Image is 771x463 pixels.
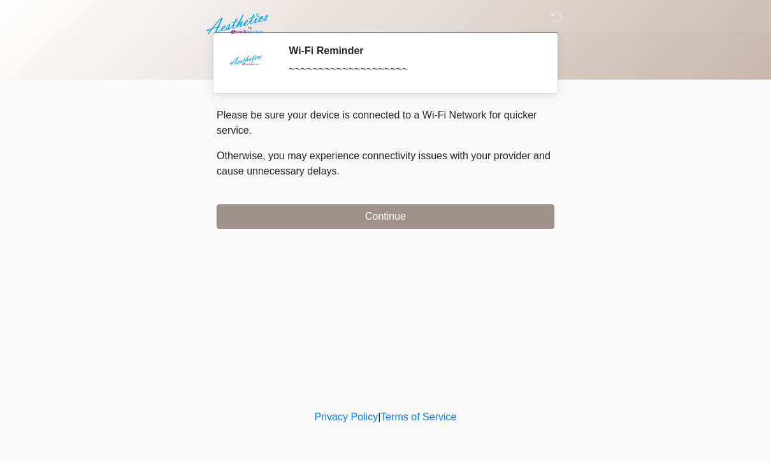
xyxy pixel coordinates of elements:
[289,62,535,77] div: ~~~~~~~~~~~~~~~~~~~~
[217,148,554,179] p: Otherwise, you may experience connectivity issues with your provider and cause unnecessary delays
[217,108,554,138] p: Please be sure your device is connected to a Wi-Fi Network for quicker service.
[378,411,380,422] a: |
[226,45,264,83] img: Agent Avatar
[217,204,554,229] button: Continue
[289,45,535,57] h2: Wi-Fi Reminder
[380,411,456,422] a: Terms of Service
[204,10,273,39] img: Aesthetics by Emediate Cure Logo
[315,411,378,422] a: Privacy Policy
[337,166,340,176] span: .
